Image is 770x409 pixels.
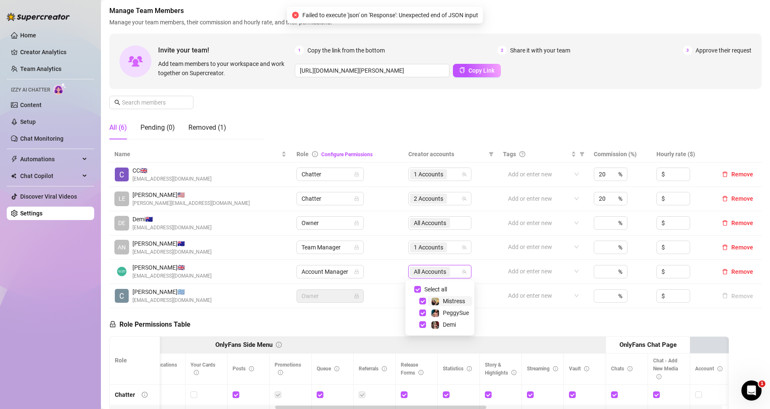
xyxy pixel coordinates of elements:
div: Pending (0) [140,123,175,133]
span: 2 [497,46,507,55]
span: Owner [302,217,359,229]
span: Release Forms [401,362,423,376]
img: CC [115,168,129,181]
span: delete [722,220,728,226]
span: Manage Team Members [109,6,762,16]
span: Promotions [275,362,301,376]
span: 1 [295,46,304,55]
div: Chatter [115,390,135,399]
span: info-circle [717,366,722,371]
span: Approve their request [696,46,751,55]
span: Tags [503,149,516,159]
a: Team Analytics [20,66,61,72]
span: Demi 🇦🇺 [132,215,212,224]
span: delete [722,196,728,202]
span: [EMAIL_ADDRESS][DOMAIN_NAME] [132,175,212,183]
span: [EMAIL_ADDRESS][DOMAIN_NAME] [132,224,212,232]
span: info-circle [656,374,662,379]
span: Select tree node [419,321,426,328]
span: [PERSON_NAME][EMAIL_ADDRESS][DOMAIN_NAME] [132,199,250,207]
span: filter [578,148,586,160]
span: info-circle [334,366,339,371]
span: [PERSON_NAME] 🇺🇸 [132,190,250,199]
span: 3 [683,46,692,55]
span: Select tree node [419,309,426,316]
span: Queue [317,366,339,372]
span: info-circle [553,366,558,371]
span: [PERSON_NAME] 🇬🇧 [132,263,212,272]
span: PeggySue [443,309,469,316]
span: Role [296,151,309,157]
span: Statistics [443,366,472,372]
img: AI Chatter [53,83,66,95]
strong: OnlyFans Chat Page [619,341,677,349]
span: info-circle [278,370,283,375]
button: Remove [719,267,757,277]
span: Remove [731,195,753,202]
img: Mistress [431,298,439,305]
span: Share it with your team [510,46,570,55]
button: Remove [719,218,757,228]
input: Search members [122,98,182,107]
span: [EMAIL_ADDRESS][DOMAIN_NAME] [132,272,212,280]
strong: OnlyFans Side Menu [215,341,273,349]
span: Account Manager [302,265,359,278]
span: Izzy AI Chatter [11,86,50,94]
span: 2 Accounts [414,194,443,203]
span: team [462,245,467,250]
span: Story & Highlights [485,362,516,376]
iframe: Intercom live chat [741,380,762,401]
span: 2 Accounts [410,194,447,204]
span: Add team members to your workspace and work together on Supercreator. [158,59,291,78]
span: Select tree node [419,298,426,304]
span: lock [354,269,359,274]
span: copy [459,67,465,73]
span: 1 Accounts [414,243,443,252]
span: Manage your team members, their commission and hourly rate, and their permissions. [109,18,762,27]
span: Mistress [443,298,465,304]
span: Remove [731,244,753,251]
span: Your Cards [191,362,215,376]
img: Catherine Elizabeth [115,289,129,303]
span: Owner [302,290,359,302]
span: lock [354,196,359,201]
button: Remove [719,194,757,204]
span: AN [118,243,126,252]
th: Commission (%) [589,146,651,163]
span: Vault [569,366,589,372]
span: Chat - Add New Media [653,358,678,380]
a: Setup [20,118,36,125]
a: Discover Viral Videos [20,193,77,200]
a: Home [20,32,36,39]
img: logo-BBDzfeDw.svg [7,13,70,21]
span: info-circle [142,392,148,398]
span: filter [489,152,494,157]
span: Invite your team! [158,45,295,55]
span: Chat Copilot [20,169,80,183]
span: Notifications [148,362,177,376]
span: 1 [759,380,765,387]
img: Demi [431,321,439,329]
th: Name [109,146,291,163]
span: info-circle [382,366,387,371]
span: Remove [731,171,753,178]
span: [EMAIL_ADDRESS][DOMAIN_NAME] [132,248,212,256]
button: Remove [719,169,757,179]
span: lock [354,172,359,177]
span: Chats [611,366,632,372]
span: Remove [731,268,753,275]
span: All Accounts [414,267,446,276]
span: delete [722,244,728,250]
span: close-circle [292,12,299,18]
span: CC 🇬🇧 [132,166,212,175]
span: thunderbolt [11,156,18,163]
span: Demi [443,321,456,328]
span: 1 Accounts [410,242,447,252]
span: question-circle [519,151,525,157]
img: Chat Copilot [11,173,16,179]
span: info-circle [511,370,516,375]
button: Remove [719,291,757,301]
span: [EMAIL_ADDRESS][DOMAIN_NAME] [132,296,212,304]
span: info-circle [627,366,632,371]
span: Chatter [302,168,359,181]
